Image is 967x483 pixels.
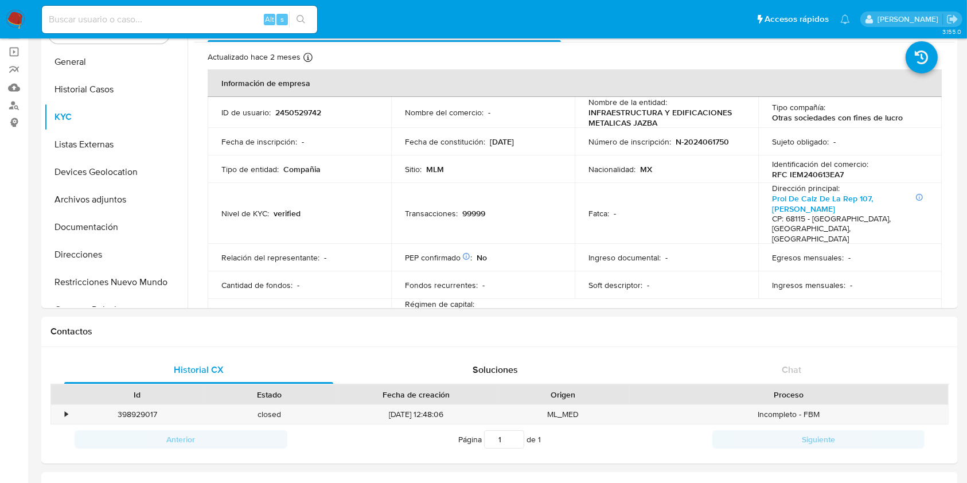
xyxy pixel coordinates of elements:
p: - [614,208,616,219]
div: ML_MED [497,405,629,424]
button: KYC [44,103,188,131]
button: General [44,48,188,76]
div: Estado [212,389,328,400]
p: Cantidad de fondos : [221,280,293,290]
button: search-icon [289,11,313,28]
p: ID de usuario : [221,107,271,118]
p: Nombre de la entidad : [588,97,667,107]
button: Archivos adjuntos [44,186,188,213]
span: 3.155.0 [942,27,961,36]
button: Direcciones [44,241,188,268]
p: Número de inscripción : [588,137,671,147]
button: Cruces y Relaciones [44,296,188,324]
div: Id [79,389,196,400]
p: No [477,252,487,263]
p: Ingresos mensuales : [772,280,845,290]
p: Tipo de entidad : [221,164,279,174]
span: Alt [265,14,274,25]
p: alan.cervantesmartinez@mercadolibre.com.mx [878,14,942,25]
div: [DATE] 12:48:06 [336,405,497,424]
p: Sujeto obligado : [772,137,829,147]
p: Nacionalidad : [588,164,635,174]
p: 99999 [462,208,485,219]
p: Fatca : [588,208,609,219]
p: PEP confirmado : [405,252,472,263]
p: N-2024061750 [676,137,729,147]
p: 2450529742 [275,107,321,118]
a: Prol De Calz De La Rep 107, [PERSON_NAME] [772,193,873,215]
p: - [302,137,304,147]
p: Transacciones : [405,208,458,219]
p: RFC IEM240613EA7 [772,169,844,180]
p: Nombre del comercio : [405,107,483,118]
p: MX [640,164,652,174]
p: Ingreso documental : [588,252,661,263]
p: Identificación del comercio : [772,159,868,169]
p: - [488,107,490,118]
div: Proceso [637,389,940,400]
p: Fecha de constitución : [405,137,485,147]
p: Soft descriptor : [588,280,642,290]
input: Buscar usuario o caso... [42,12,317,27]
button: Restricciones Nuevo Mundo [44,268,188,296]
button: Listas Externas [44,131,188,158]
p: - [324,252,326,263]
p: Fondos recurrentes : [405,280,478,290]
span: Página de [458,430,541,449]
a: Salir [946,13,958,25]
h4: CP: 68115 - [GEOGRAPHIC_DATA], [GEOGRAPHIC_DATA], [GEOGRAPHIC_DATA] [772,214,923,244]
p: verified [274,208,301,219]
span: s [280,14,284,25]
p: - [850,280,852,290]
p: Actualizado hace 2 meses [208,52,301,63]
a: Notificaciones [840,14,850,24]
span: 1 [538,434,541,445]
div: closed [204,405,336,424]
p: Régimen de capital : [405,299,474,309]
p: - [297,280,299,290]
p: - [833,137,836,147]
p: Relación del representante : [221,252,319,263]
p: Tipo compañía : [772,102,825,112]
p: [DATE] [490,137,514,147]
p: Egresos mensuales : [772,252,844,263]
p: Dirección principal : [772,183,840,193]
div: 398929017 [71,405,204,424]
p: Fecha de inscripción : [221,137,297,147]
button: Siguiente [712,430,925,449]
p: Compañia [283,164,321,174]
th: Información de empresa [208,69,942,97]
span: Chat [782,363,801,376]
div: Incompleto - FBM [629,405,948,424]
p: Sitio : [405,164,422,174]
h1: Contactos [50,326,949,337]
p: Nivel de KYC : [221,208,269,219]
button: Devices Geolocation [44,158,188,186]
p: - [482,280,485,290]
div: Fecha de creación [344,389,489,400]
span: Historial CX [174,363,224,376]
p: Otras sociedades con fines de lucro [772,112,903,123]
button: Documentación [44,213,188,241]
p: INFRAESTRUCTURA Y EDIFICACIONES METALICAS JAZBA [588,107,740,128]
div: • [65,409,68,420]
p: - [647,280,649,290]
button: Anterior [75,430,287,449]
p: MLM [426,164,444,174]
p: - [665,252,668,263]
span: Soluciones [473,363,518,376]
div: Origen [505,389,621,400]
span: Accesos rápidos [765,13,829,25]
p: - [848,252,851,263]
button: Historial Casos [44,76,188,103]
